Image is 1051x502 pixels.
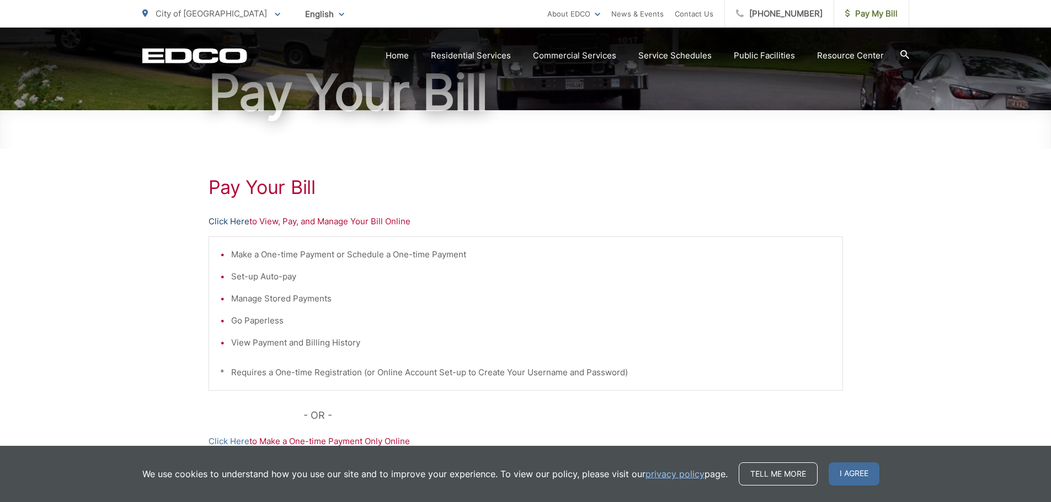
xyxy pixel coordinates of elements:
[845,7,898,20] span: Pay My Bill
[231,336,831,349] li: View Payment and Billing History
[156,8,267,19] span: City of [GEOGRAPHIC_DATA]
[142,48,247,63] a: EDCD logo. Return to the homepage.
[386,49,409,62] a: Home
[734,49,795,62] a: Public Facilities
[231,248,831,261] li: Make a One-time Payment or Schedule a One-time Payment
[829,462,879,485] span: I agree
[533,49,616,62] a: Commercial Services
[231,314,831,327] li: Go Paperless
[638,49,712,62] a: Service Schedules
[209,435,843,448] p: to Make a One-time Payment Only Online
[220,366,831,379] p: * Requires a One-time Registration (or Online Account Set-up to Create Your Username and Password)
[209,435,249,448] a: Click Here
[209,176,843,198] h1: Pay Your Bill
[209,215,843,228] p: to View, Pay, and Manage Your Bill Online
[231,270,831,283] li: Set-up Auto-pay
[231,292,831,305] li: Manage Stored Payments
[547,7,600,20] a: About EDCO
[142,65,909,120] h1: Pay Your Bill
[817,49,884,62] a: Resource Center
[739,462,818,485] a: Tell me more
[611,7,664,20] a: News & Events
[297,4,353,24] span: English
[142,467,728,481] p: We use cookies to understand how you use our site and to improve your experience. To view our pol...
[645,467,705,481] a: privacy policy
[303,407,843,424] p: - OR -
[675,7,713,20] a: Contact Us
[431,49,511,62] a: Residential Services
[209,215,249,228] a: Click Here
